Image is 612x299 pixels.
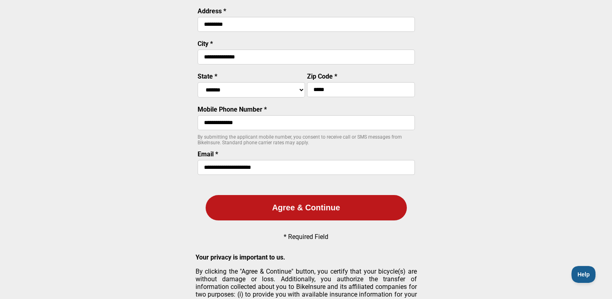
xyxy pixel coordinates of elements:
[307,73,337,80] label: Zip Code *
[284,233,328,241] p: * Required Field
[196,253,285,261] strong: Your privacy is important to us.
[206,195,407,220] button: Agree & Continue
[198,134,415,145] p: By submitting the applicant mobile number, you consent to receive call or SMS messages from BikeI...
[198,73,217,80] label: State *
[198,150,218,158] label: Email *
[571,266,596,283] iframe: Toggle Customer Support
[198,40,213,48] label: City *
[198,106,267,113] label: Mobile Phone Number *
[198,7,226,15] label: Address *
